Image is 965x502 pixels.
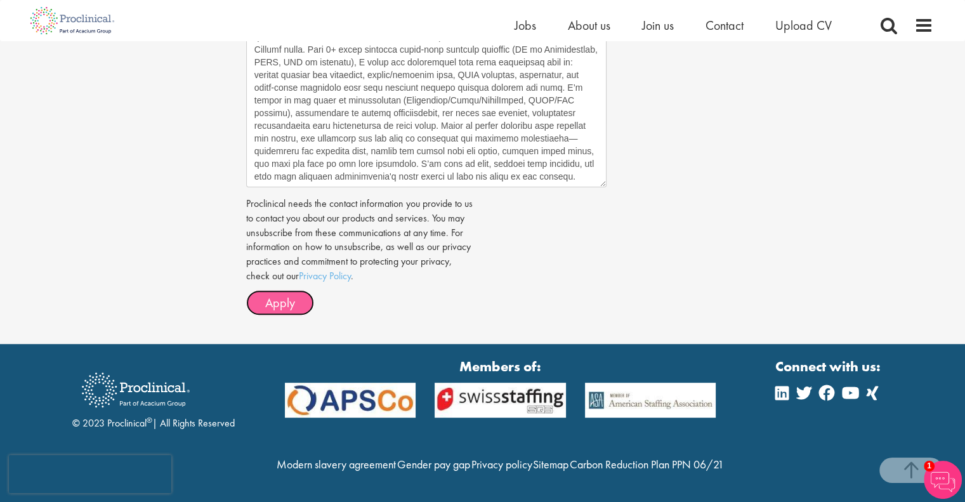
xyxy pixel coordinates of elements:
[9,455,171,493] iframe: reCAPTCHA
[275,383,426,418] img: APSCo
[642,17,674,34] a: Join us
[533,457,568,472] a: Sitemap
[425,383,575,418] img: APSCo
[924,461,962,499] img: Chatbot
[775,17,832,34] a: Upload CV
[706,17,744,34] a: Contact
[285,357,716,376] strong: Members of:
[299,269,351,282] a: Privacy Policy
[575,383,726,418] img: APSCo
[515,17,536,34] a: Jobs
[246,290,314,315] button: Apply
[277,457,396,472] a: Modern slavery agreement
[471,457,532,472] a: Privacy policy
[246,197,473,284] p: Proclinical needs the contact information you provide to us to contact you about our products and...
[265,294,295,311] span: Apply
[147,415,152,425] sup: ®
[397,457,470,472] a: Gender pay gap
[570,457,724,472] a: Carbon Reduction Plan PPN 06/21
[775,357,883,376] strong: Connect with us:
[72,363,235,431] div: © 2023 Proclinical | All Rights Reserved
[72,364,199,416] img: Proclinical Recruitment
[924,461,935,472] span: 1
[568,17,610,34] a: About us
